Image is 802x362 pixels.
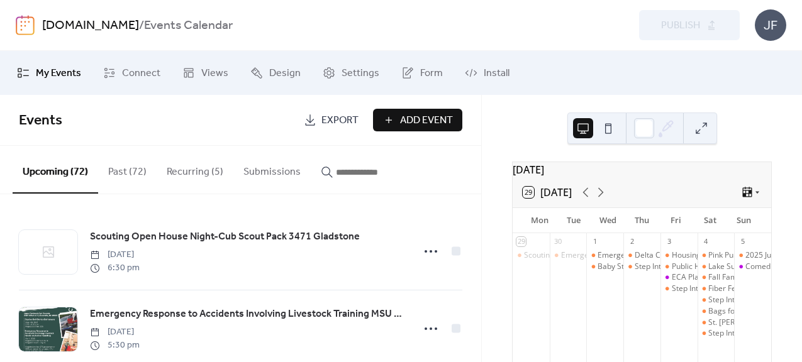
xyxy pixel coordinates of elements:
b: / [139,14,144,38]
span: My Events [36,66,81,81]
a: Design [241,56,310,90]
div: Delta County Republican Meeting [623,250,660,261]
div: Scouting Open House Night-Cub Scout Pack 3471 Gladstone [513,250,550,261]
div: JF [755,9,786,41]
div: Step Into the Woods at NMU! [698,295,735,305]
div: Step Into the Woods at NMU! [698,328,735,339]
span: 5:30 pm [90,339,140,352]
div: Step Into the [PERSON_NAME] at NMU! [635,261,771,272]
div: Thu [625,208,659,233]
span: Settings [342,66,379,81]
div: Fall Family Fun Day!-Toys For Tots Marine Corps Detachment 444 [698,272,735,283]
a: Export [294,109,368,131]
div: Bags for Wags [708,306,759,317]
div: Fri [659,208,693,233]
div: Baby Storytime [598,261,651,272]
div: 29 [516,237,526,246]
div: Fiber Festival Fashion Show [698,283,735,294]
button: Past (72) [98,146,157,192]
span: Connect [122,66,160,81]
div: 2025 Just Believe Non-Competitive Bike/Walk/Run [734,250,771,261]
div: Emergency Response to Accidents Involving Livestock Training MSU Extension [550,250,587,261]
button: Add Event [373,109,462,131]
a: Views [173,56,238,90]
div: 3 [664,237,674,246]
a: Scouting Open House Night-Cub Scout Pack 3471 Gladstone [90,229,360,245]
div: Housing Now: Progress Update [660,250,698,261]
button: Submissions [233,146,311,192]
span: Views [201,66,228,81]
div: Sat [693,208,727,233]
div: 30 [554,237,563,246]
div: Baby Storytime [586,261,623,272]
div: Emergency Response to Accidents Involving Livestock Training MSU Extension [586,250,623,261]
img: logo [16,15,35,35]
button: 29[DATE] [518,184,576,201]
div: St. Joseph-St. Patrick Chili Challenge [698,317,735,328]
div: 5 [738,237,747,246]
span: Events [19,107,62,134]
a: [DOMAIN_NAME] [42,14,139,38]
b: Events Calendar [144,14,233,38]
a: Emergency Response to Accidents Involving Livestock Training MSU Extension [90,306,406,322]
a: Connect [94,56,170,90]
span: Form [420,66,443,81]
button: Recurring (5) [157,146,233,192]
div: Wed [591,208,625,233]
span: Emergency Response to Accidents Involving Livestock Training MSU Extension [90,307,406,322]
a: Settings [313,56,389,90]
div: Step Into the Woods at NMU! [660,283,698,294]
span: [DATE] [90,326,140,339]
div: Lake Superior Fiber Festival [698,261,735,272]
span: Add Event [400,113,453,128]
span: [DATE] [90,248,140,261]
div: Tue [557,208,591,233]
div: Housing Now: Progress Update [672,250,781,261]
a: Form [392,56,452,90]
div: Comedian Bill Gorgo at Island Resort and Casino Club 41 [734,261,771,272]
button: Upcoming (72) [13,146,98,194]
div: Scouting Open House Night-Cub Scout Pack 3471 Gladstone [524,250,733,261]
a: My Events [8,56,91,90]
div: 4 [701,237,711,246]
div: Pink Pumpkin of Delta County 5k [698,250,735,261]
span: 6:30 pm [90,261,140,275]
div: 2 [627,237,637,246]
div: ECA Plaidurday Celebration featuring The Hackwells [660,272,698,283]
span: Install [484,66,510,81]
div: 1 [590,237,599,246]
a: Install [455,56,519,90]
div: Mon [523,208,557,233]
span: Export [321,113,359,128]
div: Public Health Delta & Menominee Counties Flu Clinic [660,261,698,272]
div: Sun [727,208,761,233]
div: [DATE] [513,162,771,177]
div: Bags for Wags [698,306,735,317]
span: Design [269,66,301,81]
div: Step Into the Woods at NMU! [623,261,660,272]
div: Delta County Republican Meeting [635,250,751,261]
